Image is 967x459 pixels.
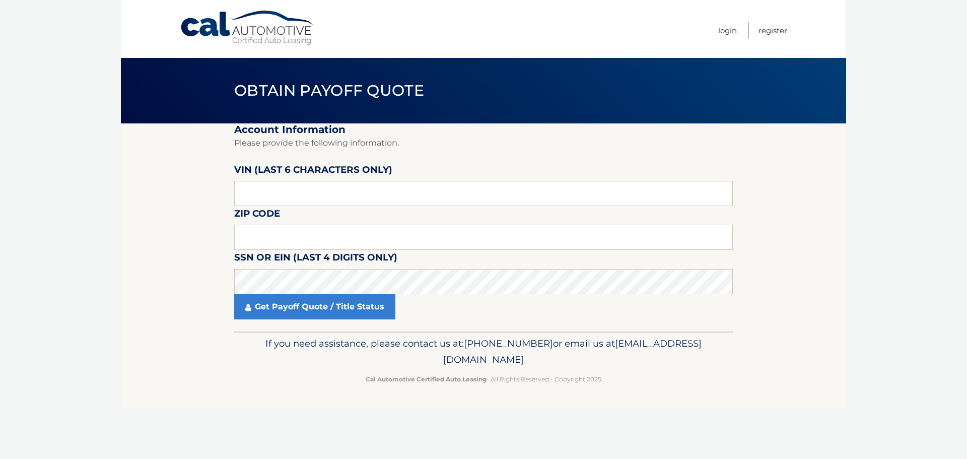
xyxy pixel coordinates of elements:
h2: Account Information [234,123,733,136]
p: - All Rights Reserved - Copyright 2025 [241,374,726,384]
p: Please provide the following information. [234,136,733,150]
a: Get Payoff Quote / Title Status [234,294,395,319]
label: Zip Code [234,206,280,225]
label: SSN or EIN (last 4 digits only) [234,250,397,269]
a: Register [758,22,787,39]
span: [PHONE_NUMBER] [464,338,553,349]
label: VIN (last 6 characters only) [234,162,392,181]
span: Obtain Payoff Quote [234,81,424,100]
a: Login [718,22,737,39]
a: Cal Automotive [180,10,316,46]
p: If you need assistance, please contact us at: or email us at [241,336,726,368]
strong: Cal Automotive Certified Auto Leasing [366,375,487,383]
